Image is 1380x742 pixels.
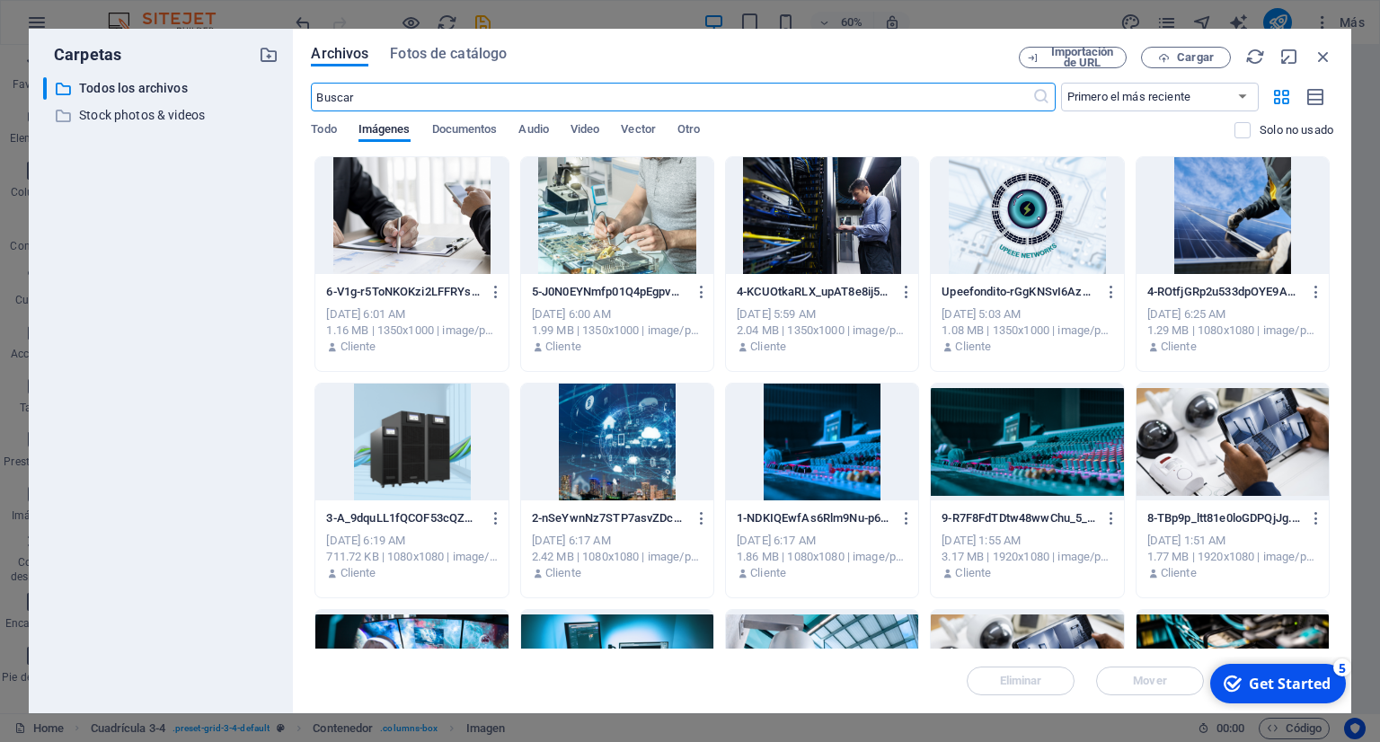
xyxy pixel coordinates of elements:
span: Cargar [1177,52,1214,63]
div: [DATE] 5:59 AM [737,306,907,322]
input: Buscar [311,83,1031,111]
span: Archivos [311,43,368,65]
p: Cliente [341,339,376,355]
div: 1.86 MB | 1080x1080 | image/png [737,549,907,565]
div: [DATE] 6:17 AM [532,533,703,549]
div: 2.42 MB | 1080x1080 | image/png [532,549,703,565]
div: 711.72 KB | 1080x1080 | image/png [326,549,497,565]
div: 1.77 MB | 1920x1080 | image/png [1147,549,1318,565]
p: Stock photos & videos [79,105,246,126]
div: 5 [133,2,151,20]
p: Cliente [955,339,991,355]
p: Cliente [341,565,376,581]
p: 4-ROtfjGRp2u533dpOYE9Ang.png [1147,284,1302,300]
p: Upeefondito-rGgKNSvI6AzOIv0mWAaTeg.png [942,284,1096,300]
div: [DATE] 6:25 AM [1147,306,1318,322]
span: Otro [677,119,700,144]
button: Cargar [1141,47,1231,68]
div: [DATE] 5:03 AM [942,306,1112,322]
span: Vector [621,119,656,144]
p: Cliente [750,565,786,581]
button: Importación de URL [1019,47,1127,68]
div: Stock photos & videos [43,104,279,127]
div: [DATE] 1:51 AM [1147,533,1318,549]
div: 1.29 MB | 1080x1080 | image/png [1147,322,1318,339]
i: Cerrar [1314,47,1333,66]
span: Documentos [432,119,498,144]
div: ​ [43,77,47,100]
span: Video [571,119,599,144]
span: Importación de URL [1046,47,1119,68]
div: 2.04 MB | 1350x1000 | image/png [737,322,907,339]
i: Crear carpeta [259,45,279,65]
p: Todos los archivos [79,78,246,99]
div: Get Started 5 items remaining, 0% complete [10,7,146,47]
span: Todo [311,119,336,144]
p: Solo muestra los archivos que no están usándose en el sitio web. Los archivos añadidos durante es... [1260,122,1333,138]
p: Cliente [545,565,581,581]
div: [DATE] 1:55 AM [942,533,1112,549]
p: 2-nSeYwnNz7STP7asvZDcmKQ.png [532,510,686,526]
p: 9-R7F8FdTDtw48wwChu_5_5w.png [942,510,1096,526]
span: Imágenes [358,119,411,144]
p: 1-NDKIQEwfAs6Rlm9Nu-p6yw.png [737,510,891,526]
p: Cliente [1161,565,1197,581]
i: Volver a cargar [1245,47,1265,66]
div: 3.17 MB | 1920x1080 | image/png [942,549,1112,565]
p: 5-J0N0EYNmfp01Q4pEgpvOvQ.png [532,284,686,300]
p: 4-KCUOtkaRLX_upAT8e8ij5Q.png [737,284,891,300]
p: Cliente [955,565,991,581]
span: Fotos de catálogo [390,43,507,65]
p: Cliente [545,339,581,355]
i: Minimizar [1279,47,1299,66]
p: Cliente [1161,339,1197,355]
span: Audio [518,119,548,144]
p: Carpetas [43,43,121,66]
p: Cliente [750,339,786,355]
div: 1.16 MB | 1350x1000 | image/png [326,322,497,339]
div: [DATE] 6:01 AM [326,306,497,322]
div: [DATE] 6:19 AM [326,533,497,549]
div: [DATE] 6:17 AM [737,533,907,549]
div: 1.99 MB | 1350x1000 | image/png [532,322,703,339]
p: 8-TBp9p_ltt81e0loGDPQjJg.png [1147,510,1302,526]
div: 1.08 MB | 1350x1000 | image/png [942,322,1112,339]
div: [DATE] 6:00 AM [532,306,703,322]
p: 3-A_9dquLL1fQCOF53cQZA9g.png [326,510,481,526]
p: 6-V1g-r5ToNKOKzi2LFFRYsA.png [326,284,481,300]
div: Get Started [49,17,130,37]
